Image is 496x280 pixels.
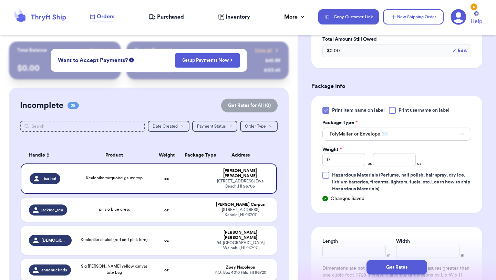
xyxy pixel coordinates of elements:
span: Print item name on label [332,107,385,114]
span: jackiee_sea [41,207,63,213]
div: [STREET_ADDRESS] Ewa Beach , HI 96706 [212,179,268,189]
span: oz [417,161,422,166]
button: Sort ascending [45,151,51,159]
span: Want to Accept Payments? [58,56,128,64]
label: Length [322,238,338,245]
span: Inventory [226,13,250,21]
span: [DEMOGRAPHIC_DATA] [41,238,68,243]
div: [STREET_ADDRESS] Kapolei , HI 96707 [212,207,269,218]
div: More [284,13,306,21]
button: Order Type [240,121,278,132]
p: $ 0.00 [17,63,113,74]
span: in [461,252,464,258]
div: 94-[GEOGRAPHIC_DATA] Waipahu , HI 96797 [212,240,269,251]
th: Product [76,147,153,163]
h2: Incomplete [20,100,63,111]
span: in [387,252,391,258]
strong: oz [164,177,169,181]
h3: Package Info [311,82,482,90]
a: Setup Payments Now [182,57,233,64]
span: Hazardous Materials [332,173,378,178]
label: Width [396,238,410,245]
strong: oz [164,238,169,242]
button: Payment Status [192,121,237,132]
span: Kealopiko turquoise gauze top [86,176,143,180]
strong: oz [164,208,169,212]
th: Weight [153,147,180,163]
input: Search [20,121,145,132]
th: Package Type [180,147,208,163]
span: Orders [97,12,114,21]
span: Date Created [153,124,178,128]
div: $ 45.99 [265,57,280,64]
button: Get Rates for All (0) [221,99,278,112]
button: Copy Customer Link [318,9,379,24]
button: Get Rates [366,260,427,274]
span: Order Type [245,124,266,128]
label: Package Type [322,119,358,126]
span: pilialo blue dress [99,207,130,211]
button: PolyMailer or Envelope ✉️ [322,128,471,141]
button: Setup Payments Now [175,53,240,68]
span: PolyMailer or Envelope ✉️ [330,131,387,138]
strong: oz [164,268,169,272]
div: Zoey Napoleon [212,265,269,270]
span: (Perfume, nail polish, hair spray, dry ice, lithium batteries, firearms, lighters, fuels, etc. ) [332,173,471,191]
a: View all [255,47,280,54]
p: Total Balance [17,47,47,54]
a: Purchased [148,13,184,21]
span: lbs [366,161,372,166]
a: Help [471,11,482,26]
label: Total Amount Still Owed [322,36,471,43]
span: View all [255,47,272,54]
span: _isa.bel [42,176,56,181]
span: anuenuefinds [41,267,67,273]
div: 6 [471,3,477,10]
div: P.O. Box 4010 Hilo , HI 96720 [212,270,269,275]
span: $ 0.00 [327,47,340,54]
button: Date Created [148,121,189,132]
span: Print username on label [399,107,449,114]
span: Sig [PERSON_NAME] yellow canvas tote bag [81,264,147,274]
a: Orders [90,12,114,21]
span: Kealopiko ahukai (red and pink fern) [81,238,148,242]
span: 25 [68,102,79,109]
label: Weight [322,146,342,153]
div: $ 123.45 [264,67,280,74]
span: Changes Saved [331,195,364,202]
a: 6 [451,9,466,25]
span: Purchased [157,13,184,21]
div: [PERSON_NAME] [PERSON_NAME] [212,168,268,179]
p: Recent Payments [135,47,173,54]
button: New Shipping Order [383,9,444,24]
a: Payout [90,47,113,54]
span: Help [471,17,482,26]
div: [PERSON_NAME] [PERSON_NAME] [212,230,269,240]
div: [PERSON_NAME] Corpus [212,202,269,207]
span: Handle [29,152,45,159]
span: Payout [90,47,104,54]
th: Address [208,147,277,163]
span: Payment Status [197,124,226,128]
a: Inventory [218,13,250,21]
button: Edit [452,47,467,54]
